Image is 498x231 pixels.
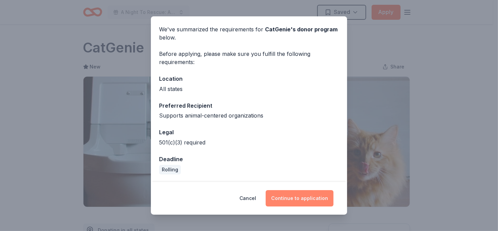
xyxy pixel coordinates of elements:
div: 501(c)(3) required [159,138,339,147]
div: Rolling [159,165,181,174]
div: Supports animal-centered organizations [159,111,339,120]
div: We've summarized the requirements for below. [159,25,339,42]
div: Before applying, please make sure you fulfill the following requirements: [159,50,339,66]
div: Legal [159,128,339,137]
button: Cancel [239,190,256,206]
div: Location [159,74,339,83]
div: All states [159,85,339,93]
div: Deadline [159,155,339,164]
div: Preferred Recipient [159,101,339,110]
span: CatGenie 's donor program [265,26,338,33]
button: Continue to application [266,190,333,206]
